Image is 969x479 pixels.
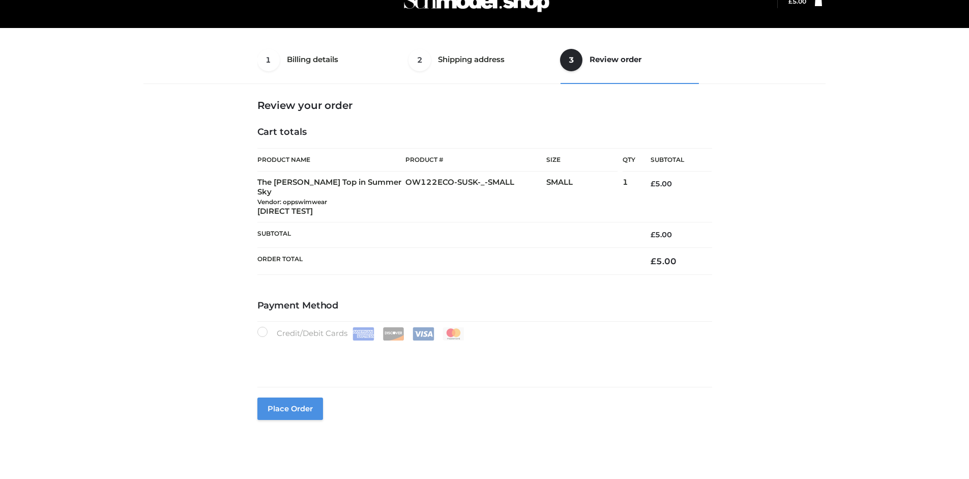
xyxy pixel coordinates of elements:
img: Visa [413,327,434,341]
span: £ [651,179,655,188]
h4: Cart totals [257,127,712,138]
img: Amex [353,327,374,341]
span: £ [651,230,655,239]
span: £ [651,256,656,266]
td: SMALL [546,172,623,222]
th: Size [546,149,618,172]
bdi: 5.00 [651,179,672,188]
th: Product Name [257,148,406,172]
iframe: Secure payment input frame [255,339,710,376]
th: Subtotal [257,222,636,247]
h4: Payment Method [257,300,712,312]
th: Order Total [257,247,636,274]
td: OW122ECO-SUSK-_-SMALL [405,172,546,222]
h3: Review your order [257,99,712,111]
th: Subtotal [635,149,712,172]
button: Place order [257,398,323,420]
th: Product # [405,148,546,172]
bdi: 5.00 [651,230,672,239]
td: The [PERSON_NAME] Top in Summer Sky [DIRECT TEST] [257,172,406,222]
img: Discover [383,327,404,341]
bdi: 5.00 [651,256,677,266]
th: Qty [623,148,635,172]
img: Mastercard [443,327,464,341]
small: Vendor: oppswimwear [257,198,327,206]
td: 1 [623,172,635,222]
label: Credit/Debit Cards [257,327,465,341]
